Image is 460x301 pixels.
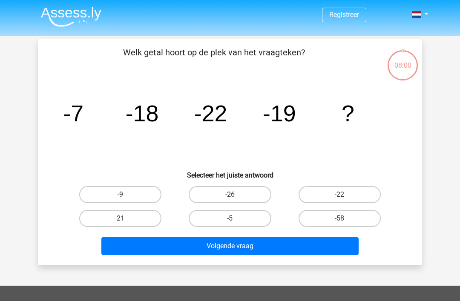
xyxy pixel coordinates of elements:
h6: Selecteer het juiste antwoord [52,164,408,179]
a: Registreer [329,11,359,19]
label: -26 [189,186,271,203]
button: Volgende vraag [101,237,359,255]
tspan: -19 [263,100,296,126]
img: Assessly [41,7,101,27]
label: -9 [79,186,161,203]
p: Welk getal hoort op de plek van het vraagteken? [52,46,377,72]
div: 08:00 [387,49,419,71]
tspan: ? [342,100,354,126]
label: -5 [189,210,271,227]
tspan: -18 [126,100,159,126]
tspan: -7 [63,100,83,126]
label: -58 [299,210,381,227]
label: -22 [299,186,381,203]
tspan: -22 [194,100,227,126]
label: 21 [79,210,161,227]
